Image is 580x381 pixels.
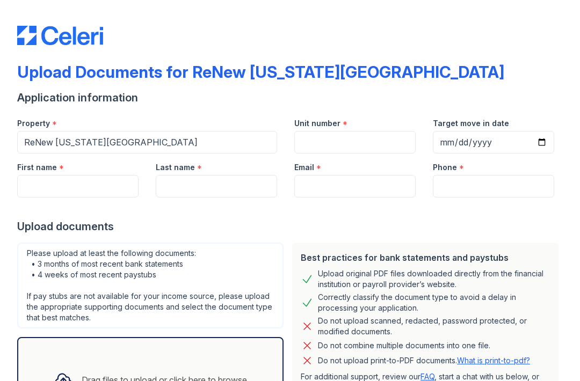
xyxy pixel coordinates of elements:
[17,90,563,105] div: Application information
[294,162,314,173] label: Email
[318,339,490,352] div: Do not combine multiple documents into one file.
[318,316,550,337] div: Do not upload scanned, redacted, password protected, or modified documents.
[301,251,550,264] div: Best practices for bank statements and paystubs
[17,26,103,45] img: CE_Logo_Blue-a8612792a0a2168367f1c8372b55b34899dd931a85d93a1a3d3e32e68fde9ad4.png
[17,219,563,234] div: Upload documents
[318,292,550,313] div: Correctly classify the document type to avoid a delay in processing your application.
[156,162,195,173] label: Last name
[17,243,284,328] div: Please upload at least the following documents: • 3 months of most recent bank statements • 4 wee...
[17,62,504,82] div: Upload Documents for ReNew [US_STATE][GEOGRAPHIC_DATA]
[457,356,530,365] a: What is print-to-pdf?
[17,118,50,129] label: Property
[17,162,57,173] label: First name
[318,355,530,366] p: Do not upload print-to-PDF documents.
[421,372,434,381] a: FAQ
[433,162,457,173] label: Phone
[318,268,550,290] div: Upload original PDF files downloaded directly from the financial institution or payroll provider’...
[294,118,340,129] label: Unit number
[433,118,509,129] label: Target move in date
